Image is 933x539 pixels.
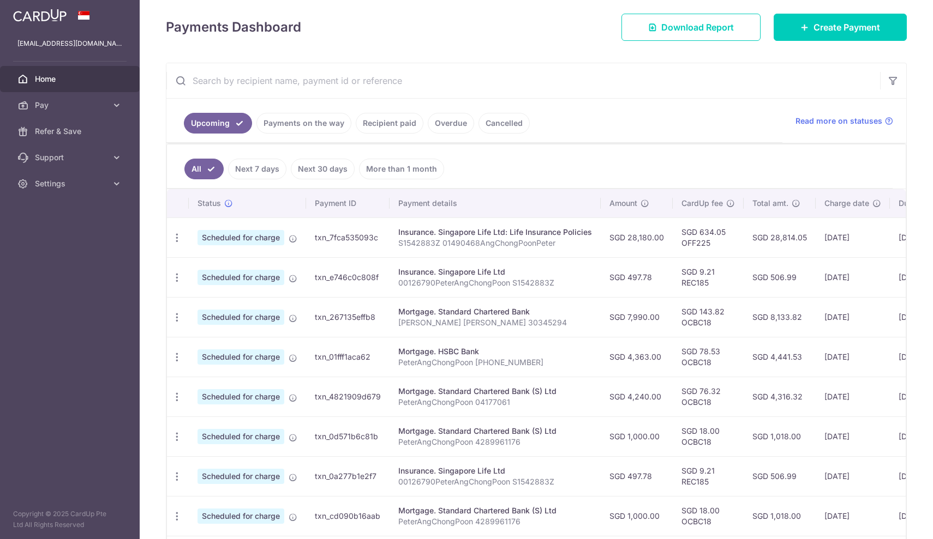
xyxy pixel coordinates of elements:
p: [PERSON_NAME] [PERSON_NAME] 30345294 [398,317,592,328]
div: Mortgage. Standard Chartered Bank (S) Ltd [398,386,592,397]
a: Next 7 days [228,159,286,179]
td: SGD 1,018.00 [744,416,816,456]
span: Scheduled for charge [198,230,284,245]
span: Settings [35,178,107,189]
p: PeterAngChongPoon 4289961176 [398,516,592,527]
td: txn_267135effb8 [306,297,390,337]
span: Download Report [661,21,734,34]
span: Support [35,152,107,163]
td: SGD 76.32 OCBC18 [673,377,744,416]
td: SGD 9.21 REC185 [673,257,744,297]
span: Due date [899,198,931,209]
td: SGD 497.78 [601,456,673,496]
td: SGD 506.99 [744,456,816,496]
td: SGD 9.21 REC185 [673,456,744,496]
th: Payment ID [306,189,390,217]
p: 00126790PeterAngChongPoon S1542883Z [398,277,592,288]
input: Search by recipient name, payment id or reference [166,63,880,98]
p: S1542883Z 01490468AngChongPoonPeter [398,238,592,249]
td: [DATE] [816,217,890,257]
span: CardUp fee [681,198,723,209]
div: Mortgage. Standard Chartered Bank (S) Ltd [398,505,592,516]
span: Refer & Save [35,126,107,137]
a: Cancelled [479,113,530,134]
div: Mortgage. Standard Chartered Bank [398,306,592,317]
p: PeterAngChongPoon 04177061 [398,397,592,408]
td: SGD 1,000.00 [601,496,673,536]
td: SGD 7,990.00 [601,297,673,337]
td: SGD 506.99 [744,257,816,297]
td: SGD 4,240.00 [601,377,673,416]
td: txn_4821909d679 [306,377,390,416]
td: [DATE] [816,377,890,416]
div: Mortgage. HSBC Bank [398,346,592,357]
td: txn_cd090b16aab [306,496,390,536]
td: SGD 18.00 OCBC18 [673,416,744,456]
a: Payments on the way [256,113,351,134]
td: SGD 4,441.53 [744,337,816,377]
td: txn_e746c0c808f [306,257,390,297]
span: Charge date [824,198,869,209]
td: txn_0a277b1e2f7 [306,456,390,496]
img: CardUp [13,9,67,22]
h4: Payments Dashboard [166,17,301,37]
td: SGD 28,814.05 [744,217,816,257]
a: Overdue [428,113,474,134]
td: SGD 18.00 OCBC18 [673,496,744,536]
td: SGD 143.82 OCBC18 [673,297,744,337]
div: Insurance. Singapore Life Ltd [398,465,592,476]
p: PeterAngChongPoon [PHONE_NUMBER] [398,357,592,368]
span: Scheduled for charge [198,310,284,325]
a: Create Payment [774,14,907,41]
td: SGD 78.53 OCBC18 [673,337,744,377]
td: [DATE] [816,297,890,337]
td: SGD 1,000.00 [601,416,673,456]
td: SGD 28,180.00 [601,217,673,257]
span: Total amt. [752,198,788,209]
span: Scheduled for charge [198,270,284,285]
div: Mortgage. Standard Chartered Bank (S) Ltd [398,426,592,437]
a: All [184,159,224,179]
td: txn_7fca535093c [306,217,390,257]
td: SGD 4,316.32 [744,377,816,416]
p: PeterAngChongPoon 4289961176 [398,437,592,447]
span: Scheduled for charge [198,508,284,524]
a: Download Report [621,14,761,41]
td: txn_01fff1aca62 [306,337,390,377]
td: SGD 1,018.00 [744,496,816,536]
a: Read more on statuses [796,116,893,126]
p: 00126790PeterAngChongPoon S1542883Z [398,476,592,487]
div: Insurance. Singapore Life Ltd: Life Insurance Policies [398,227,592,238]
span: Scheduled for charge [198,389,284,404]
span: Home [35,74,107,84]
td: [DATE] [816,257,890,297]
span: Pay [35,100,107,111]
a: Next 30 days [291,159,355,179]
td: [DATE] [816,496,890,536]
div: Insurance. Singapore Life Ltd [398,267,592,277]
a: Recipient paid [356,113,423,134]
p: [EMAIL_ADDRESS][DOMAIN_NAME] [17,38,122,49]
span: Create Payment [814,21,880,34]
td: [DATE] [816,337,890,377]
a: Upcoming [184,113,252,134]
th: Payment details [390,189,601,217]
span: Scheduled for charge [198,469,284,484]
td: [DATE] [816,416,890,456]
span: Scheduled for charge [198,429,284,444]
span: Amount [609,198,637,209]
td: SGD 634.05 OFF225 [673,217,744,257]
td: SGD 8,133.82 [744,297,816,337]
span: Scheduled for charge [198,349,284,365]
td: SGD 497.78 [601,257,673,297]
span: Status [198,198,221,209]
td: txn_0d571b6c81b [306,416,390,456]
span: Read more on statuses [796,116,882,126]
a: More than 1 month [359,159,444,179]
td: SGD 4,363.00 [601,337,673,377]
td: [DATE] [816,456,890,496]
